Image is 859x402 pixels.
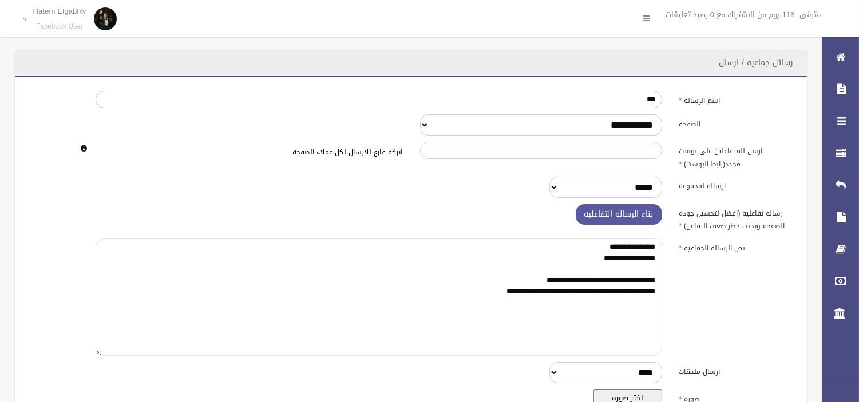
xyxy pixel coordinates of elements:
label: اسم الرساله [671,91,801,107]
small: Facebook User [33,22,86,31]
button: بناء الرساله التفاعليه [576,204,662,225]
header: رسائل جماعيه / ارسال [705,51,807,74]
label: الصفحه [671,114,801,130]
label: رساله تفاعليه (افضل لتحسين جوده الصفحه وتجنب حظر ضعف التفاعل) [671,204,801,233]
label: ارساله لمجموعه [671,177,801,193]
label: ارسل للمتفاعلين على بوست محدد(رابط البوست) [671,142,801,170]
label: نص الرساله الجماعيه [671,238,801,254]
h6: اتركه فارغ للارسال لكل عملاء الصفحه [96,149,402,156]
label: ارسال ملحقات [671,362,801,378]
p: Hatem ElgabRy [33,7,86,15]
